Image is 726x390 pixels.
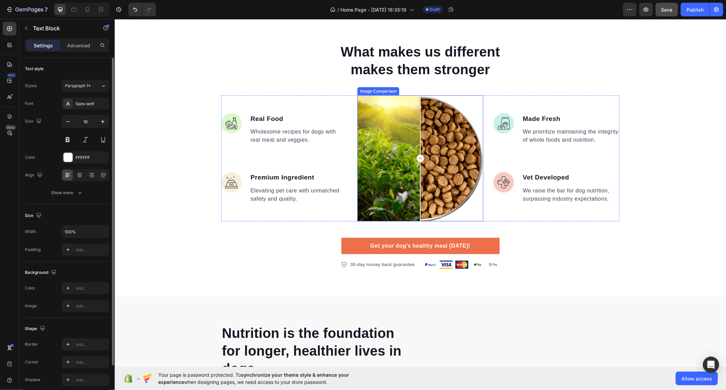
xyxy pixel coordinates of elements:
[5,125,16,130] div: Beta
[25,285,35,291] div: Color
[76,359,108,365] div: Add...
[65,83,91,89] span: Paragraph 1*
[25,268,58,277] div: Background
[408,154,504,163] p: Vet Developed
[379,153,399,173] img: 495611768014373769-d4553f9c-1354-4975-ab50-2180f54a6ce8.svg
[227,219,385,235] a: Get your dog's healthy meal [DATE]!
[25,341,38,347] div: Border
[25,171,44,180] div: Align
[62,225,109,238] input: Auto
[76,285,108,292] div: Add...
[244,69,283,75] div: Image Comparison
[656,3,678,16] button: Save
[25,117,43,126] div: Size
[25,187,109,199] button: Show more
[67,42,90,49] p: Advanced
[45,5,48,14] p: 7
[136,95,232,105] p: Real Food
[107,305,289,358] p: Nutrition is the foundation for longer, healthier lives in dogs.
[25,83,37,89] div: Styles
[51,189,83,196] div: Show more
[136,109,232,125] p: Wholesome recipes for dogs with real meat and veggies.
[76,101,108,107] div: Sans-serif
[341,6,407,13] span: Home Page - [DATE] 16:35:19
[676,372,718,385] button: Allow access
[236,242,300,249] p: 30-day money back guarantee
[76,247,108,253] div: Add...
[158,371,376,386] span: Your page is password protected. To when designing pages, we need access to your store password.
[408,168,504,184] p: We raise the bar for dog nutrition, surpassing industry expectations.
[408,95,504,105] p: Made Fresh
[25,359,38,365] div: Corner
[25,100,33,107] div: Font
[62,80,109,92] button: Paragraph 1*
[6,73,16,78] div: 450
[136,154,232,163] p: Premium Ingredient
[430,6,440,13] span: Draft
[25,154,35,160] div: Color
[136,168,232,184] p: Elevating pet care with unmatched safety and quality.
[408,109,504,125] p: We prioritize maintaining the integrity of whole foods and nutrition.
[107,153,127,173] img: 495611768014373769-d0d05e7c-5087-42b5-aed9-fb534b9be8e9.svg
[338,6,339,13] span: /
[687,6,704,13] div: Publish
[256,223,356,231] div: Get your dog's healthy meal [DATE]!
[76,377,108,383] div: Add...
[25,229,36,235] div: Width
[661,7,673,13] span: Save
[379,94,399,115] img: 495611768014373769-0ddaf283-d883-4af8-a027-91e985d2d7ff.svg
[681,3,709,16] button: Publish
[34,42,53,49] p: Settings
[128,3,156,16] div: Undo/Redo
[33,24,91,32] p: Text Block
[25,247,41,253] div: Padding
[3,3,51,16] button: 7
[115,19,726,367] iframe: To enrich screen reader interactions, please activate Accessibility in Grammarly extension settings
[76,303,108,309] div: Add...
[25,324,47,333] div: Shape
[703,357,719,373] div: Open Intercom Messenger
[158,372,349,385] span: synchronize your theme style & enhance your experience
[76,342,108,348] div: Add...
[681,375,712,382] span: Allow access
[25,211,43,220] div: Size
[25,303,37,309] div: Image
[309,241,385,250] img: 495611768014373769-47762bdc-c92b-46d1-973d-50401e2847fe.png
[25,66,44,72] div: Text style
[107,94,127,115] img: 495611768014373769-bd4fb003-0319-4b55-aac3-5af86735ff3c.svg
[25,377,41,383] div: Shadow
[215,24,396,59] p: What makes us different makes them stronger
[76,155,108,161] div: FFFFFF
